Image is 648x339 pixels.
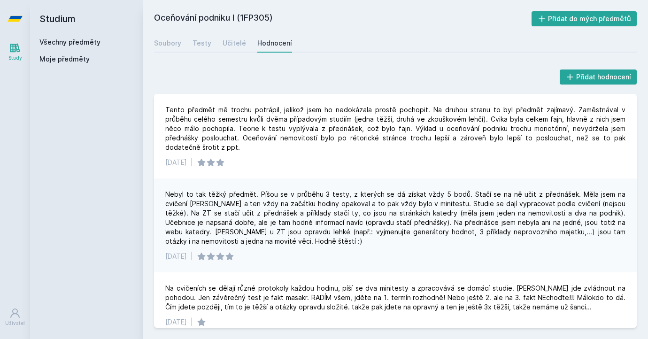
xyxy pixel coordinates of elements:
div: Na cvičeních se dělají různé protokoly každou hodinu, píší se dva minitesty a zpracovává se domác... [165,284,625,312]
a: Study [2,38,28,66]
a: Hodnocení [257,34,292,53]
a: Všechny předměty [39,38,100,46]
div: [DATE] [165,158,187,167]
div: [DATE] [165,252,187,261]
div: Hodnocení [257,39,292,48]
button: Přidat do mých předmětů [532,11,637,26]
a: Učitelé [223,34,246,53]
div: Učitelé [223,39,246,48]
div: Tento předmět mě trochu potrápil, jelikož jsem ho nedokázala prostě pochopit. Na druhou stranu to... [165,105,625,152]
h2: Oceňování podniku I (1FP305) [154,11,532,26]
span: Moje předměty [39,54,90,64]
a: Uživatel [2,303,28,331]
div: Testy [193,39,211,48]
div: Soubory [154,39,181,48]
div: Study [8,54,22,62]
button: Přidat hodnocení [560,69,637,85]
div: Nebyl to tak těžký předmět. Píšou se v průběhu 3 testy, z kterých se dá získat vždy 5 bodů. Stačí... [165,190,625,246]
div: Uživatel [5,320,25,327]
div: | [191,317,193,327]
a: Testy [193,34,211,53]
div: | [191,252,193,261]
div: [DATE] [165,317,187,327]
div: | [191,158,193,167]
a: Soubory [154,34,181,53]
